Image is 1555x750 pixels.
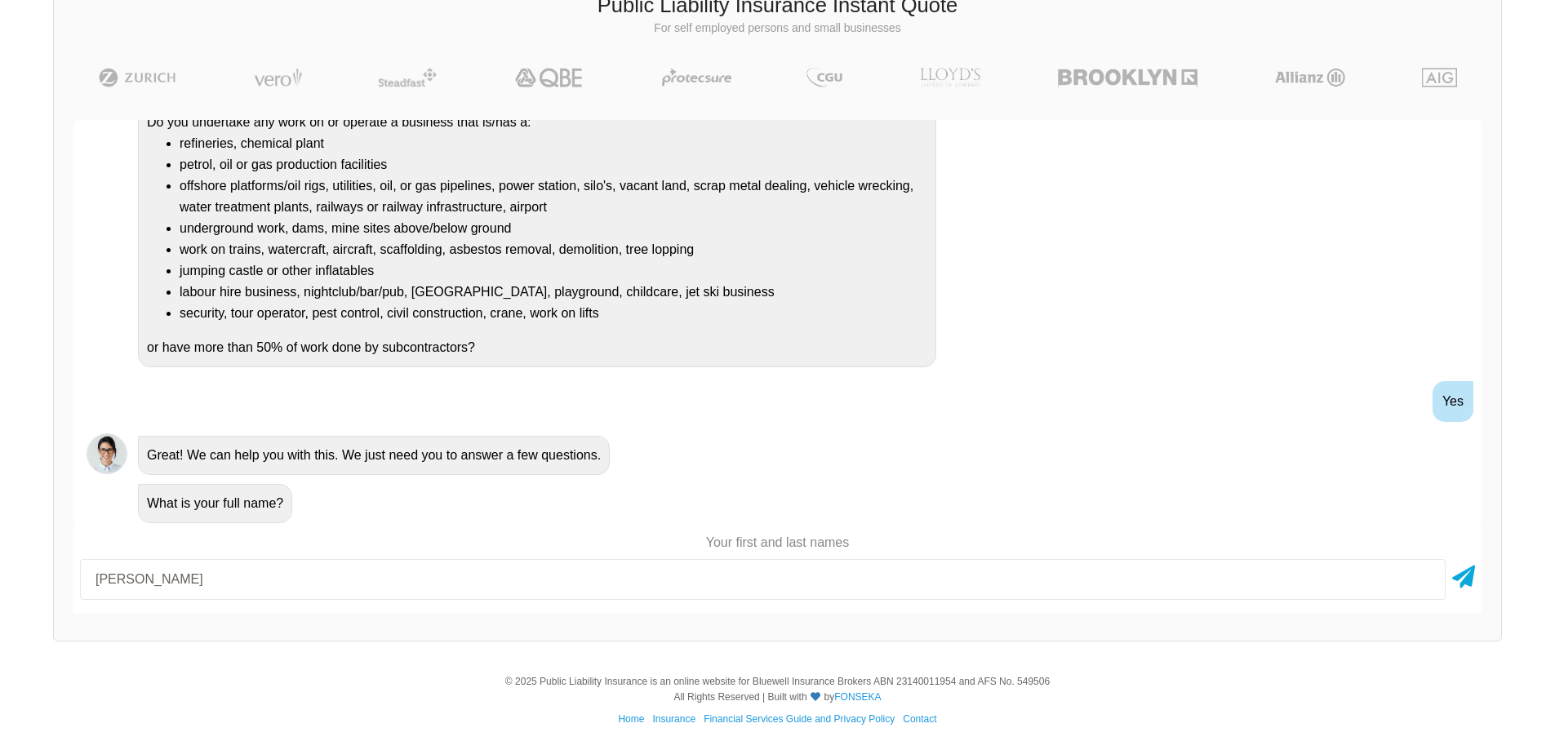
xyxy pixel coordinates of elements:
[180,175,927,218] li: offshore platforms/oil rigs, utilities, oil, or gas pipelines, power station, silo's, vacant land...
[180,239,927,260] li: work on trains, watercraft, aircraft, scaffolding, asbestos removal, demolition, tree lopping
[180,260,927,282] li: jumping castle or other inflatables
[66,20,1489,37] p: For self employed persons and small businesses
[618,713,644,725] a: Home
[1051,68,1204,87] img: Brooklyn | Public Liability Insurance
[911,68,989,87] img: LLOYD's | Public Liability Insurance
[73,534,1482,552] p: Your first and last names
[655,68,738,87] img: Protecsure | Public Liability Insurance
[180,282,927,303] li: labour hire business, nightclub/bar/pub, [GEOGRAPHIC_DATA], playground, childcare, jet ski business
[138,436,610,475] div: Great! We can help you with this. We just need you to answer a few questions.
[834,691,881,703] a: FONSEKA
[1267,68,1353,87] img: Allianz | Public Liability Insurance
[80,559,1446,600] input: Your first and last names
[1415,68,1464,87] img: AIG | Public Liability Insurance
[138,103,936,367] div: Do you undertake any work on or operate a business that is/has a: or have more than 50% of work d...
[800,68,849,87] img: CGU | Public Liability Insurance
[505,68,593,87] img: QBE | Public Liability Insurance
[903,713,936,725] a: Contact
[180,218,927,239] li: underground work, dams, mine sites above/below ground
[180,154,927,175] li: petrol, oil or gas production facilities
[704,713,895,725] a: Financial Services Guide and Privacy Policy
[371,68,443,87] img: Steadfast | Public Liability Insurance
[138,484,292,523] div: What is your full name?
[652,713,695,725] a: Insurance
[247,68,309,87] img: Vero | Public Liability Insurance
[180,303,927,324] li: security, tour operator, pest control, civil construction, crane, work on lifts
[1433,381,1473,422] div: Yes
[180,133,927,154] li: refineries, chemical plant
[87,433,127,474] img: Chatbot | PLI
[91,68,184,87] img: Zurich | Public Liability Insurance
